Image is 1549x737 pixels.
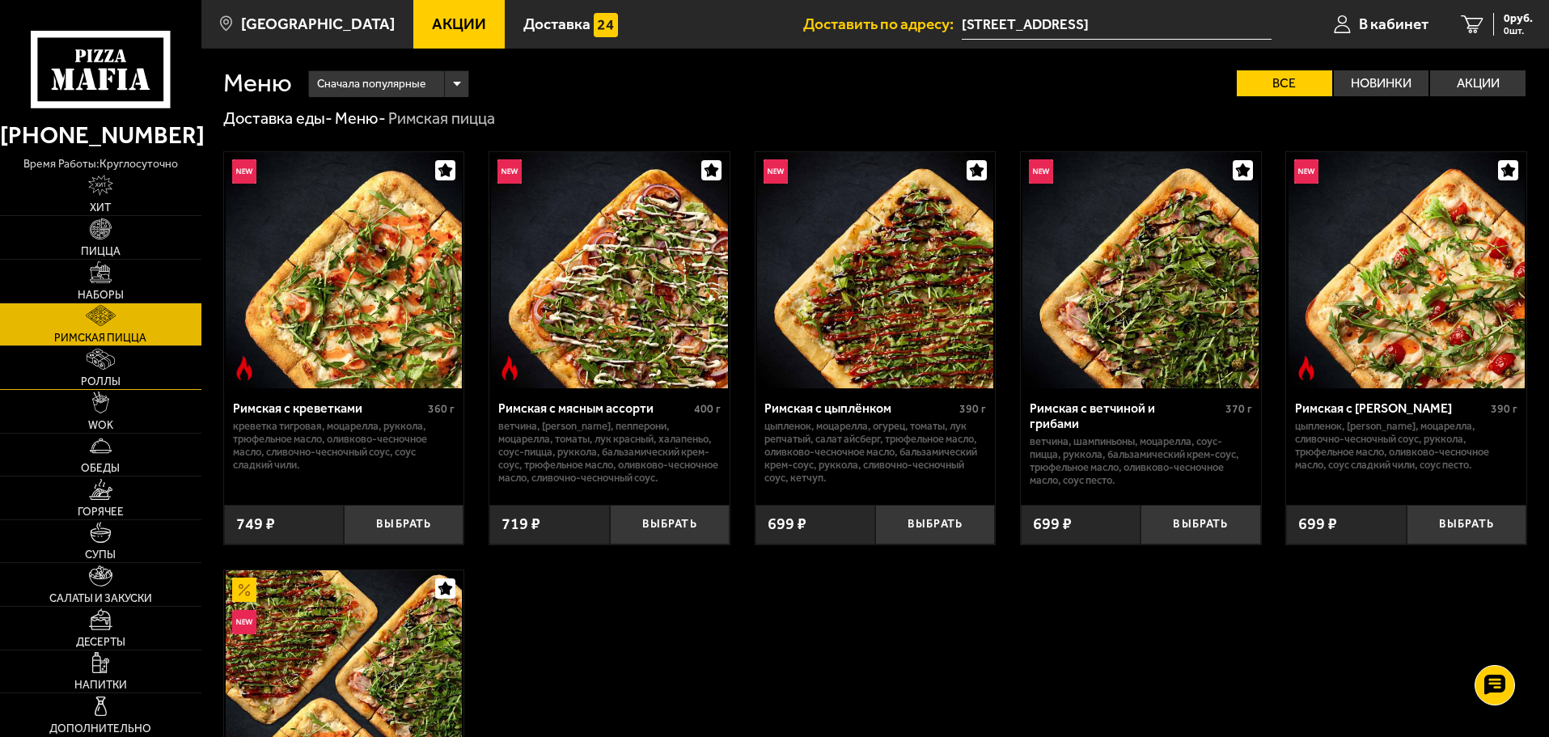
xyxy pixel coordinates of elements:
img: Новинка [232,610,256,634]
span: 400 г [694,402,721,416]
span: Доставка [523,16,590,32]
div: Римская пицца [388,108,495,129]
a: Доставка еды- [223,108,332,128]
div: Римская с [PERSON_NAME] [1295,400,1487,416]
span: Римская пицца [54,332,146,344]
span: 370 г [1225,402,1252,416]
span: [GEOGRAPHIC_DATA] [241,16,395,32]
img: Римская с ветчиной и грибами [1022,152,1259,388]
div: Римская с креветками [233,400,425,416]
span: Роллы [81,376,121,388]
button: Выбрать [344,505,463,544]
span: Доставить по адресу: [803,16,962,32]
span: WOK [88,420,113,431]
span: Придорожная аллея, 13 [962,10,1272,40]
button: Выбрать [1141,505,1260,544]
span: 699 ₽ [1033,516,1072,532]
label: Все [1237,70,1332,96]
img: Римская с томатами черри [1289,152,1525,388]
p: креветка тигровая, моцарелла, руккола, трюфельное масло, оливково-чесночное масло, сливочно-чесно... [233,420,455,472]
img: Новинка [1294,159,1318,184]
img: Новинка [497,159,522,184]
span: 699 ₽ [1298,516,1337,532]
label: Акции [1430,70,1526,96]
span: 390 г [1491,402,1517,416]
span: Горячее [78,506,124,518]
img: Акционный [232,578,256,602]
span: Наборы [78,290,124,301]
a: НовинкаОстрое блюдоРимская с томатами черри [1286,152,1526,388]
span: 360 г [428,402,455,416]
label: Новинки [1334,70,1429,96]
span: 0 шт. [1504,26,1533,36]
img: Новинка [764,159,788,184]
span: Хит [90,202,111,214]
button: Выбрать [875,505,995,544]
span: Обеды [81,463,120,474]
div: Римская с ветчиной и грибами [1030,400,1221,431]
div: Римская с мясным ассорти [498,400,690,416]
img: Новинка [232,159,256,184]
span: Сначала популярные [317,69,425,100]
img: Римская с цыплёнком [757,152,993,388]
a: НовинкаРимская с ветчиной и грибами [1021,152,1261,388]
p: цыпленок, [PERSON_NAME], моцарелла, сливочно-чесночный соус, руккола, трюфельное масло, оливково-... [1295,420,1517,472]
a: Меню- [335,108,386,128]
span: Десерты [76,637,125,648]
img: Новинка [1029,159,1053,184]
img: Острое блюдо [497,356,522,380]
input: Ваш адрес доставки [962,10,1272,40]
img: 15daf4d41897b9f0e9f617042186c801.svg [594,13,618,37]
p: ветчина, шампиньоны, моцарелла, соус-пицца, руккола, бальзамический крем-соус, трюфельное масло, ... [1030,435,1252,487]
img: Римская с мясным ассорти [491,152,727,388]
span: Супы [85,549,116,561]
span: 719 ₽ [502,516,540,532]
span: 390 г [959,402,986,416]
span: Салаты и закуски [49,593,152,604]
img: Острое блюдо [232,356,256,380]
span: Напитки [74,680,127,691]
span: Пицца [81,246,121,257]
span: 699 ₽ [768,516,806,532]
button: Выбрать [1407,505,1526,544]
span: Акции [432,16,486,32]
h1: Меню [223,70,292,96]
img: Римская с креветками [226,152,462,388]
p: цыпленок, моцарелла, огурец, томаты, лук репчатый, салат айсберг, трюфельное масло, оливково-чесн... [764,420,987,485]
span: Дополнительно [49,723,151,735]
span: В кабинет [1359,16,1428,32]
div: Римская с цыплёнком [764,400,956,416]
img: Острое блюдо [1294,356,1318,380]
a: НовинкаОстрое блюдоРимская с креветками [224,152,464,388]
p: ветчина, [PERSON_NAME], пепперони, моцарелла, томаты, лук красный, халапеньо, соус-пицца, руккола... [498,420,721,485]
span: 0 руб. [1504,13,1533,24]
button: Выбрать [610,505,730,544]
a: НовинкаРимская с цыплёнком [755,152,996,388]
a: НовинкаОстрое блюдоРимская с мясным ассорти [489,152,730,388]
span: 749 ₽ [236,516,275,532]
